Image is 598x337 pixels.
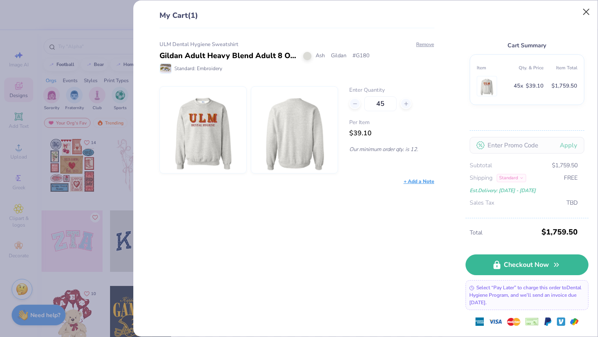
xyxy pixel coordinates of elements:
[564,173,578,183] span: FREE
[404,178,434,185] div: + Add a Note
[470,186,578,195] div: Est. Delivery: [DATE] - [DATE]
[475,317,484,326] img: express
[570,317,578,326] img: GPay
[349,119,434,127] span: Per Item
[526,81,544,91] span: $39.10
[544,61,577,74] th: Item Total
[525,317,539,326] img: cheque
[477,61,510,74] th: Item
[416,41,434,48] button: Remove
[167,87,239,173] img: Gildan G180
[470,228,539,237] span: Total
[542,225,578,239] span: $1,759.50
[489,315,502,328] img: visa
[259,87,330,173] img: Gildan G180
[349,129,372,138] span: $39.10
[159,41,434,49] div: ULM Dental Hygiene Sweatshirt
[497,174,526,182] div: Standard
[479,76,495,96] img: Gildan G180
[349,86,434,95] label: Enter Quantity
[470,161,492,170] span: Subtotal
[159,50,297,61] div: Gildan Adult Heavy Blend Adult 8 Oz. 50/50 Fleece Crew
[466,254,588,275] a: Checkout Now
[159,10,434,28] div: My Cart (1)
[349,146,434,153] p: Our minimum order qty. is 12.
[353,52,370,60] span: # G180
[316,52,325,60] span: Ash
[544,317,552,326] img: Paypal
[510,61,544,74] th: Qty. & Price
[514,81,523,91] span: 45 x
[557,317,565,326] img: Venmo
[551,81,577,91] span: $1,759.50
[552,161,578,170] span: $1,759.50
[578,4,594,20] button: Close
[566,198,578,208] span: TBD
[470,41,584,50] div: Cart Summary
[470,198,494,208] span: Sales Tax
[174,65,222,72] span: Standard: Embroidery
[466,280,588,310] div: Select “Pay Later” to charge this order to Dental Hygiene Program , and we’ll send an invoice due...
[331,52,346,60] span: Gildan
[470,173,493,183] span: Shipping
[160,64,171,73] img: Standard: Embroidery
[507,315,520,328] img: master-card
[470,137,584,154] input: Enter Promo Code
[364,96,397,111] input: – –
